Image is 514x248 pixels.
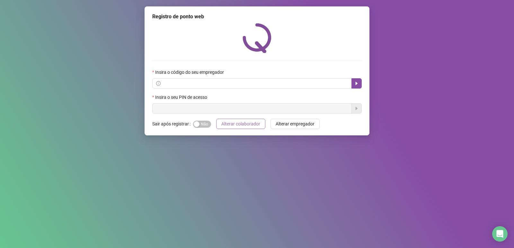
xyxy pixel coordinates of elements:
span: Alterar colaborador [221,120,260,127]
label: Sair após registrar [152,119,193,129]
div: Open Intercom Messenger [492,226,508,242]
div: Registro de ponto web [152,13,362,21]
span: caret-right [354,81,359,86]
span: Alterar empregador [276,120,315,127]
label: Insira o seu PIN de acesso [152,94,211,101]
button: Alterar empregador [270,119,320,129]
span: info-circle [156,81,161,86]
label: Insira o código do seu empregador [152,69,228,76]
button: Alterar colaborador [216,119,265,129]
img: QRPoint [243,23,271,53]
